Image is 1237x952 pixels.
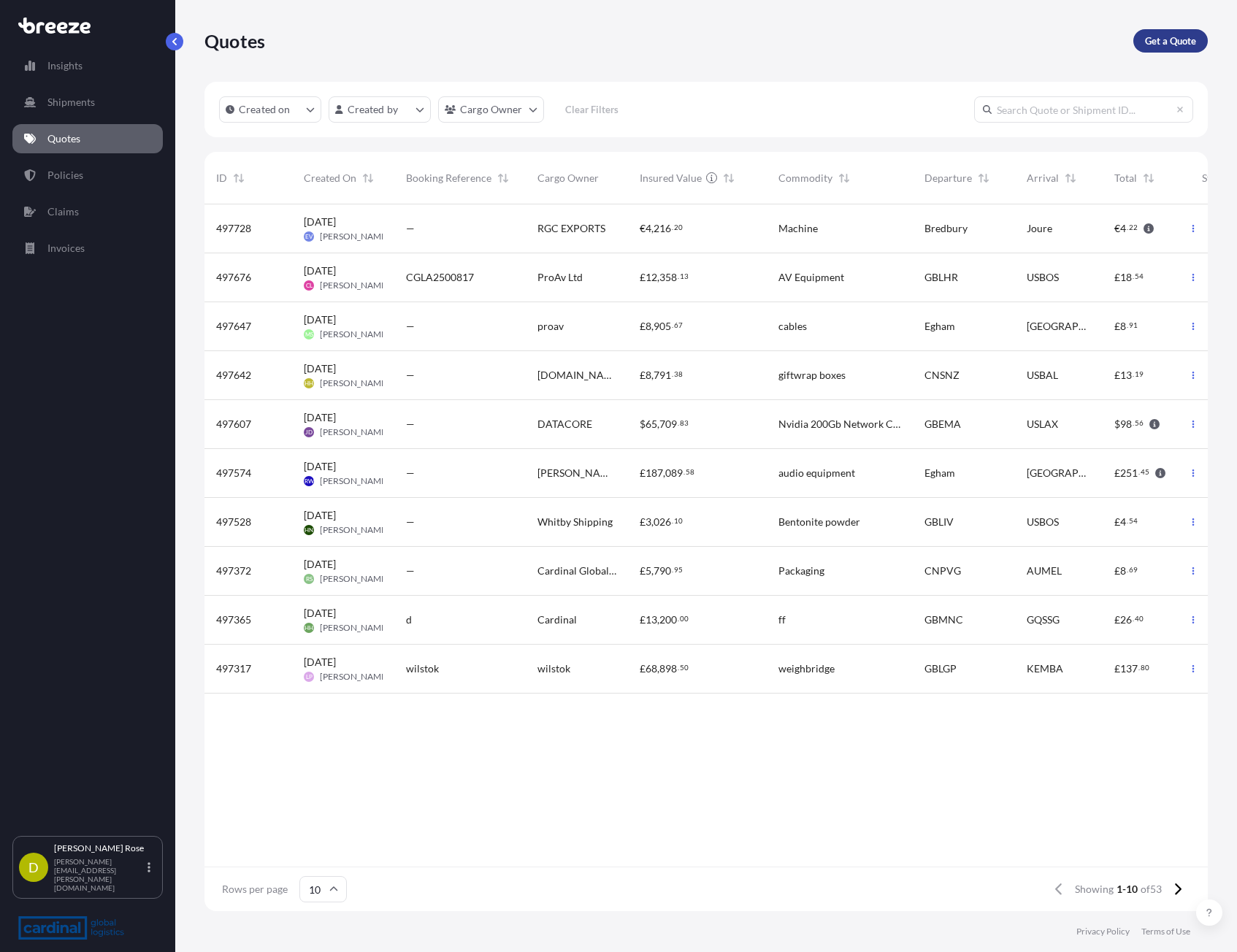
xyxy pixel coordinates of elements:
[654,321,671,331] span: 905
[1114,419,1120,429] span: $
[640,370,646,380] span: £
[305,523,313,537] span: HN
[924,270,958,285] span: GBLHR
[1133,616,1134,621] span: .
[1114,615,1120,625] span: £
[672,225,673,230] span: .
[646,370,651,380] span: 8
[678,616,679,621] span: .
[537,171,599,185] span: Cargo Owner
[304,606,336,621] span: [DATE]
[1129,323,1138,328] span: 91
[320,329,389,340] span: [PERSON_NAME]
[219,96,321,123] button: createdOn Filter options
[537,564,616,578] span: Cardinal Global Logistics
[1120,223,1126,234] span: 4
[1120,370,1132,380] span: 13
[12,51,163,80] a: Insights
[924,515,954,529] span: GBLIV
[651,370,654,380] span: ,
[222,882,288,897] span: Rows per page
[778,221,818,236] span: Machine
[1114,468,1120,478] span: £
[640,615,646,625] span: £
[778,661,835,676] span: weighbridge
[651,566,654,576] span: ,
[306,572,313,586] span: RS
[1114,171,1137,185] span: Total
[1140,169,1157,187] button: Sort
[674,567,683,572] span: 95
[1138,469,1140,475] span: .
[216,417,251,431] span: 497607
[12,124,163,153] a: Quotes
[47,241,85,256] p: Invoices
[672,372,673,377] span: .
[47,204,79,219] p: Claims
[216,564,251,578] span: 497372
[1133,372,1134,377] span: .
[1135,616,1144,621] span: 40
[406,319,415,334] span: —
[1114,370,1120,380] span: £
[406,270,474,285] span: CGLA2500817
[28,860,39,875] span: D
[659,272,677,283] span: 358
[640,468,646,478] span: £
[778,270,844,285] span: AV Equipment
[216,368,251,383] span: 497642
[646,419,657,429] span: 65
[680,421,689,426] span: 83
[406,466,415,480] span: —
[1114,517,1120,527] span: £
[659,664,677,674] span: 898
[663,468,665,478] span: ,
[304,171,356,185] span: Created On
[646,615,657,625] span: 13
[1135,421,1144,426] span: 56
[305,327,313,342] span: MS
[494,169,512,187] button: Sort
[304,655,336,669] span: [DATE]
[659,419,677,429] span: 709
[640,171,702,185] span: Insured Value
[460,102,523,117] p: Cargo Owner
[1027,319,1091,334] span: [GEOGRAPHIC_DATA]
[1129,518,1138,523] span: 54
[651,517,654,527] span: ,
[12,234,163,263] a: Invoices
[1141,926,1190,937] p: Terms of Use
[1202,171,1230,185] span: Status
[1114,223,1120,234] span: €
[1027,221,1052,236] span: Joure
[406,417,415,431] span: —
[657,272,659,283] span: ,
[640,419,646,429] span: $
[683,469,685,475] span: .
[406,171,491,185] span: Booking Reference
[924,368,960,383] span: CNSNZ
[1120,566,1126,576] span: 8
[1027,466,1091,480] span: [GEOGRAPHIC_DATA]
[54,857,145,892] p: [PERSON_NAME][EMAIL_ADDRESS][PERSON_NAME][DOMAIN_NAME]
[1027,564,1062,578] span: AUMEL
[47,95,95,110] p: Shipments
[654,517,671,527] span: 026
[359,169,377,187] button: Sort
[348,102,399,117] p: Created by
[1141,882,1162,897] span: of 53
[306,669,313,684] span: LP
[12,161,163,190] a: Policies
[406,368,415,383] span: —
[1135,274,1144,279] span: 54
[778,368,846,383] span: giftwrap boxes
[646,272,657,283] span: 12
[537,661,570,676] span: wilstok
[1127,225,1128,230] span: .
[1027,171,1059,185] span: Arrival
[665,468,683,478] span: 089
[12,197,163,226] a: Claims
[1133,29,1208,53] a: Get a Quote
[646,223,651,234] span: 4
[640,223,646,234] span: €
